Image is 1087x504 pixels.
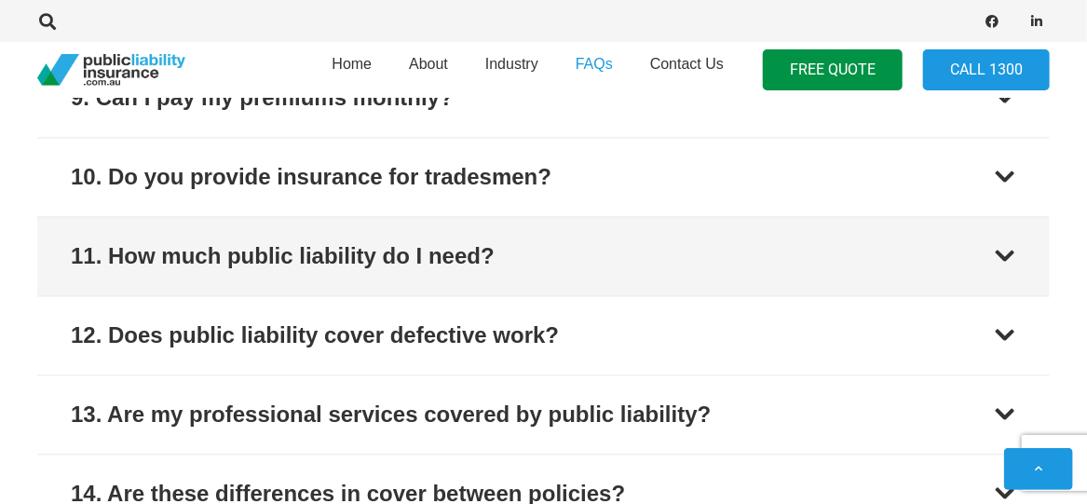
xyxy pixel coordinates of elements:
span: Industry [485,56,538,72]
span: Home [332,56,372,72]
span: About [409,56,448,72]
a: Facebook [979,8,1005,34]
button: 10. Do you provide insurance for tradesmen? [37,138,1050,216]
a: LinkedIn [1024,8,1050,34]
div: 10. Do you provide insurance for tradesmen? [71,160,551,194]
a: Back to top [1004,448,1073,490]
div: 12. Does public liability cover defective work? [71,319,559,352]
a: Search [29,13,66,30]
span: FAQs [576,56,613,72]
div: 13. Are my professional services covered by public liability? [71,398,711,431]
a: About [390,36,467,103]
button: 11. How much public liability do I need? [37,217,1050,295]
a: pli_logotransparent [37,54,185,87]
a: Call 1300 [923,49,1050,91]
a: Home [313,36,390,103]
a: FAQs [557,36,632,103]
a: FREE QUOTE [763,49,903,91]
span: Contact Us [650,56,724,72]
a: Industry [467,36,557,103]
a: Contact Us [632,36,742,103]
div: 11. How much public liability do I need? [71,239,495,273]
button: 13. Are my professional services covered by public liability? [37,375,1050,454]
button: 12. Does public liability cover defective work? [37,296,1050,375]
